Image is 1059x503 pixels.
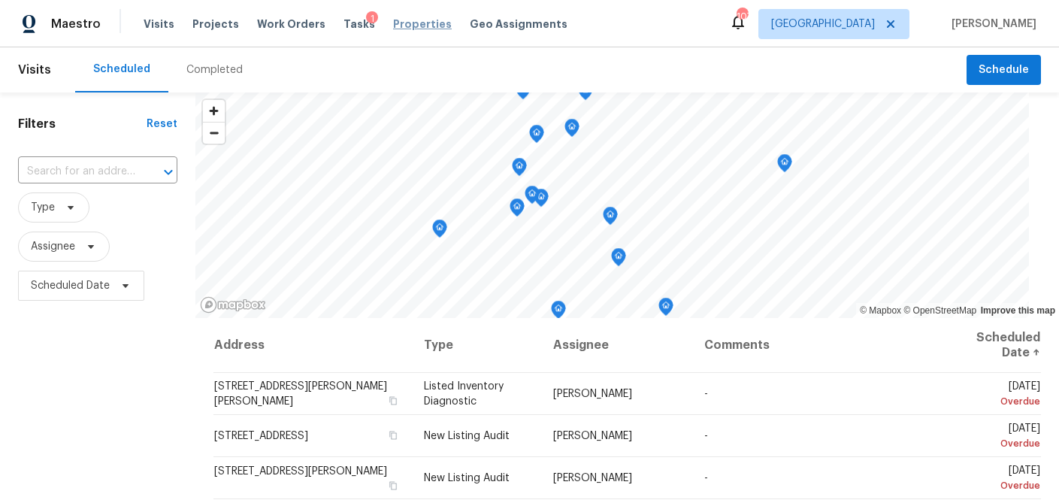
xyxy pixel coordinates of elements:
div: Scheduled [93,62,150,77]
div: Overdue [952,394,1040,409]
span: Listed Inventory Diagnostic [424,381,504,407]
button: Zoom in [203,100,225,122]
span: Projects [192,17,239,32]
span: - [704,473,708,483]
div: Map marker [516,81,531,105]
div: Map marker [551,301,566,324]
button: Copy Address [386,429,400,442]
div: Map marker [777,154,792,177]
a: Improve this map [981,305,1055,316]
th: Scheduled Date ↑ [940,318,1041,373]
th: Assignee [541,318,692,373]
th: Address [213,318,412,373]
div: Map marker [603,207,618,230]
span: Visits [144,17,174,32]
input: Search for an address... [18,160,135,183]
span: [STREET_ADDRESS][PERSON_NAME][PERSON_NAME] [214,381,387,407]
span: [PERSON_NAME] [553,389,632,399]
span: Assignee [31,239,75,254]
a: Mapbox homepage [200,296,266,314]
button: Open [158,162,179,183]
th: Type [412,318,541,373]
div: Map marker [525,186,540,209]
span: Scheduled Date [31,278,110,293]
h1: Filters [18,117,147,132]
button: Copy Address [386,479,400,492]
span: Geo Assignments [470,17,567,32]
span: Work Orders [257,17,325,32]
div: Overdue [952,478,1040,493]
span: Zoom out [203,123,225,144]
button: Zoom out [203,122,225,144]
span: [STREET_ADDRESS][PERSON_NAME] [214,466,387,477]
div: Reset [147,117,177,132]
canvas: Map [195,92,1029,318]
a: Mapbox [860,305,901,316]
span: [DATE] [952,465,1040,493]
span: New Listing Audit [424,473,510,483]
span: [DATE] [952,381,1040,409]
div: Map marker [658,298,673,321]
button: Copy Address [386,394,400,408]
a: OpenStreetMap [903,305,976,316]
div: Map marker [510,198,525,222]
div: Map marker [534,189,549,212]
span: [PERSON_NAME] [553,431,632,441]
span: Maestro [51,17,101,32]
button: Schedule [967,55,1041,86]
span: [PERSON_NAME] [946,17,1036,32]
span: New Listing Audit [424,431,510,441]
div: Completed [186,62,243,77]
span: Visits [18,53,51,86]
span: - [704,431,708,441]
div: Map marker [611,248,626,271]
span: - [704,389,708,399]
span: [DATE] [952,423,1040,451]
div: Map marker [512,158,527,181]
div: Map marker [578,82,593,105]
th: Comments [692,318,940,373]
span: Type [31,200,55,215]
div: Map marker [564,119,579,142]
div: 1 [366,11,378,26]
span: [PERSON_NAME] [553,473,632,483]
span: [GEOGRAPHIC_DATA] [771,17,875,32]
div: Map marker [529,125,544,148]
div: Overdue [952,436,1040,451]
span: Properties [393,17,452,32]
div: Map marker [432,220,447,243]
span: [STREET_ADDRESS] [214,431,308,441]
div: 107 [737,9,747,24]
span: Schedule [979,61,1029,80]
span: Tasks [343,19,375,29]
